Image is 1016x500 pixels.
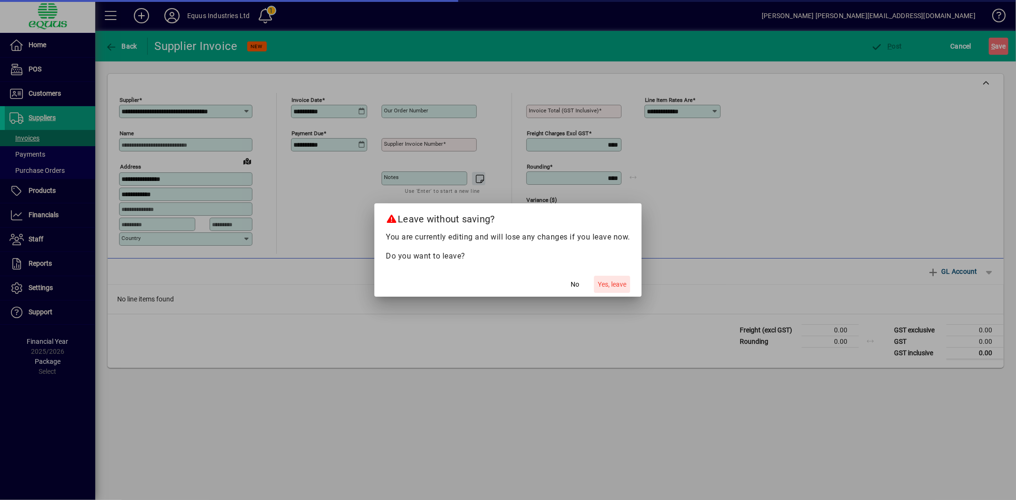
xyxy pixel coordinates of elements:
h2: Leave without saving? [374,203,642,231]
p: You are currently editing and will lose any changes if you leave now. [386,231,630,243]
button: Yes, leave [594,276,630,293]
span: No [571,280,579,290]
span: Yes, leave [598,280,626,290]
p: Do you want to leave? [386,250,630,262]
button: No [560,276,590,293]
